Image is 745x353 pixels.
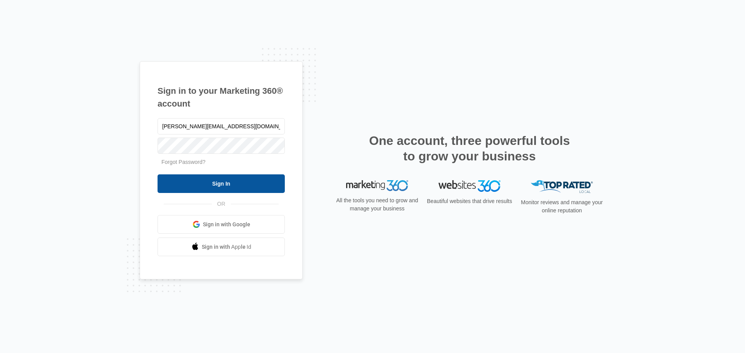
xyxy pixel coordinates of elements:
img: Marketing 360 [346,180,408,191]
a: Sign in with Google [158,215,285,234]
input: Sign In [158,174,285,193]
span: Sign in with Google [203,220,250,229]
p: Beautiful websites that drive results [426,197,513,205]
a: Forgot Password? [161,159,206,165]
img: Top Rated Local [531,180,593,193]
p: All the tools you need to grow and manage your business [334,196,421,213]
h1: Sign in to your Marketing 360® account [158,84,285,110]
a: Sign in with Apple Id [158,238,285,256]
span: Sign in with Apple Id [202,243,251,251]
h2: One account, three powerful tools to grow your business [367,133,572,164]
img: Websites 360 [438,180,501,191]
input: Email [158,118,285,134]
span: OR [212,200,231,208]
p: Monitor reviews and manage your online reputation [518,198,605,215]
